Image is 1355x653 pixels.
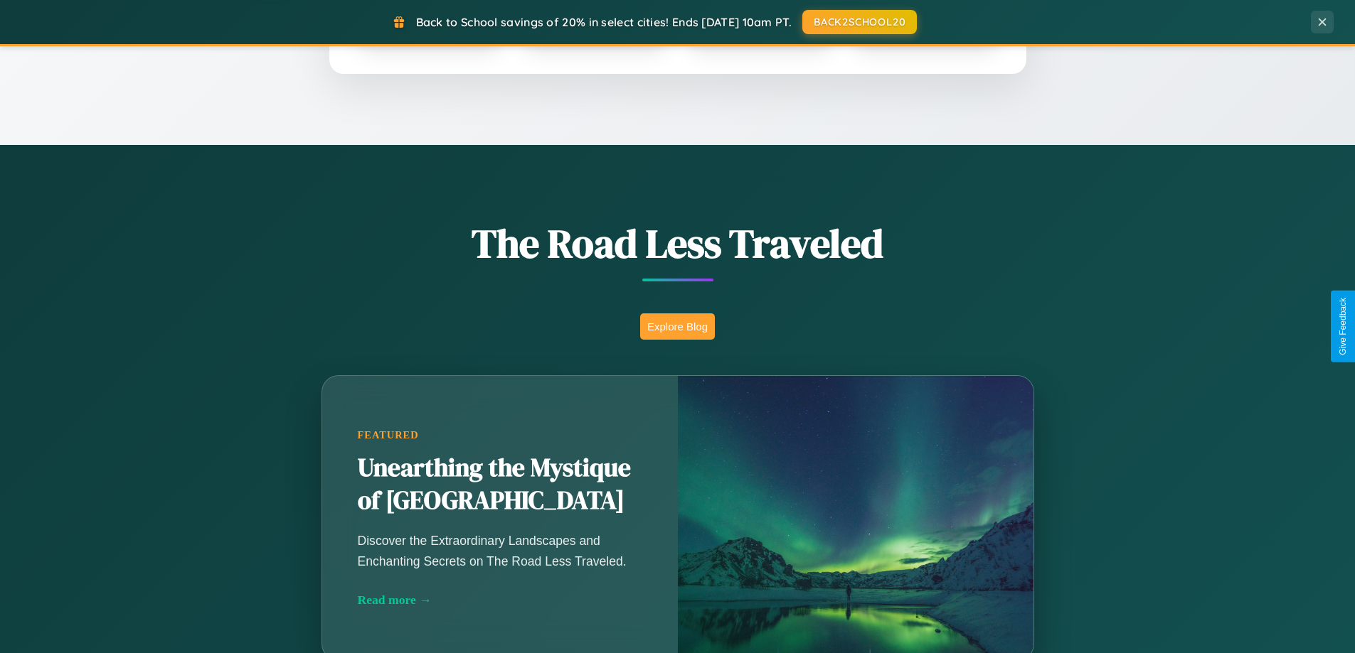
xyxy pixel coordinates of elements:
[358,531,642,571] p: Discover the Extraordinary Landscapes and Enchanting Secrets on The Road Less Traveled.
[416,15,792,29] span: Back to School savings of 20% in select cities! Ends [DATE] 10am PT.
[358,452,642,517] h2: Unearthing the Mystique of [GEOGRAPHIC_DATA]
[358,593,642,608] div: Read more →
[802,10,917,34] button: BACK2SCHOOL20
[1338,298,1348,355] div: Give Feedback
[358,429,642,441] div: Featured
[640,313,715,340] button: Explore Blog
[251,216,1105,271] h1: The Road Less Traveled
